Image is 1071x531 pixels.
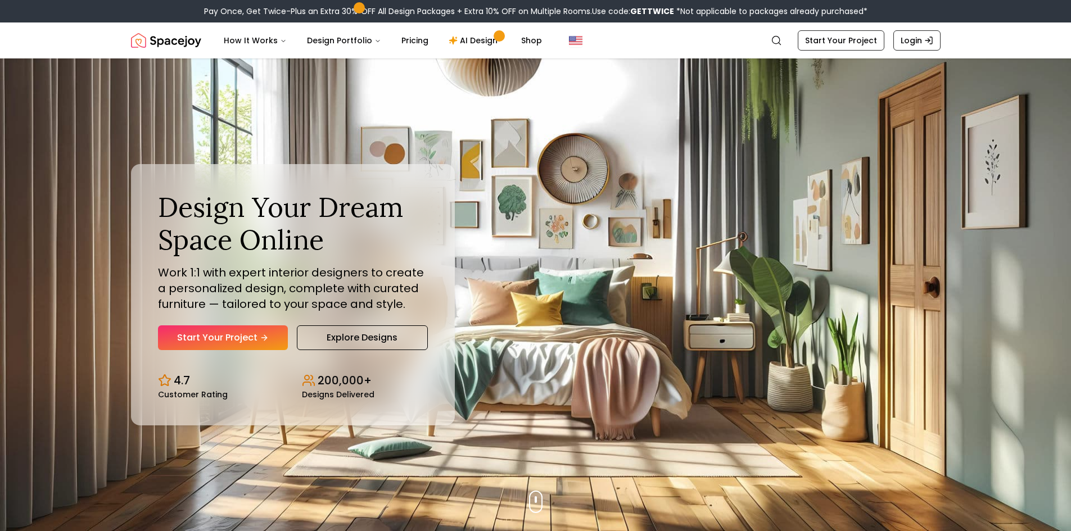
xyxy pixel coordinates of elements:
img: United States [569,34,582,47]
small: Customer Rating [158,391,228,398]
a: AI Design [440,29,510,52]
img: Spacejoy Logo [131,29,201,52]
a: Shop [512,29,551,52]
p: 200,000+ [318,373,372,388]
span: *Not applicable to packages already purchased* [674,6,867,17]
button: How It Works [215,29,296,52]
span: Use code: [592,6,674,17]
a: Pricing [392,29,437,52]
a: Login [893,30,941,51]
a: Explore Designs [297,325,428,350]
div: Pay Once, Get Twice-Plus an Extra 30% OFF All Design Packages + Extra 10% OFF on Multiple Rooms. [204,6,867,17]
a: Start Your Project [158,325,288,350]
nav: Global [131,22,941,58]
p: 4.7 [174,373,190,388]
h1: Design Your Dream Space Online [158,191,428,256]
button: Design Portfolio [298,29,390,52]
b: GETTWICE [630,6,674,17]
p: Work 1:1 with expert interior designers to create a personalized design, complete with curated fu... [158,265,428,312]
nav: Main [215,29,551,52]
small: Designs Delivered [302,391,374,398]
a: Start Your Project [798,30,884,51]
div: Design stats [158,364,428,398]
a: Spacejoy [131,29,201,52]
